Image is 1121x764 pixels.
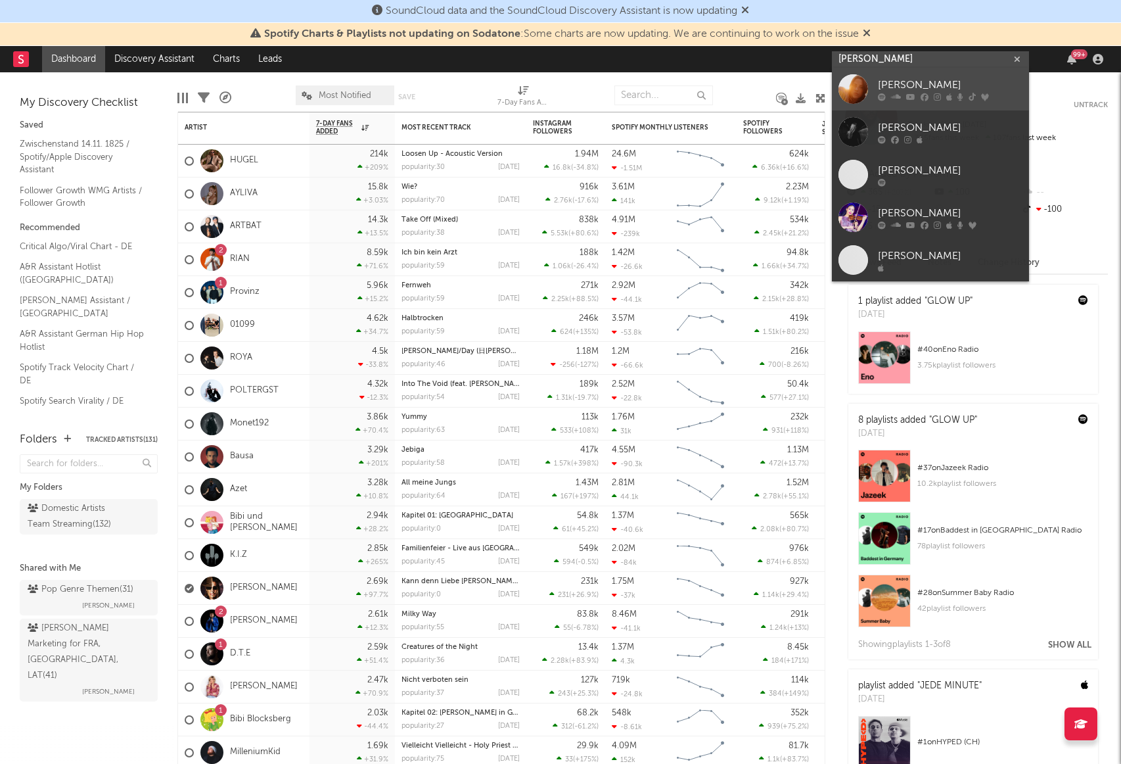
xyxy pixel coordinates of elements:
[917,476,1088,492] div: 10.2k playlist followers
[878,120,1022,136] div: [PERSON_NAME]
[370,150,388,158] div: 214k
[230,385,279,396] a: POLTERGST
[498,295,520,302] div: [DATE]
[105,46,204,72] a: Discovery Assistant
[401,183,417,191] a: Wie?
[576,347,599,356] div: 1.18M
[357,295,388,303] div: +15.2 %
[542,229,599,237] div: ( )
[401,460,445,467] div: popularity: 58
[783,362,807,369] span: -8.26 %
[554,197,572,204] span: 2.76k
[230,484,247,495] a: Azet
[401,315,444,322] a: Halbtrocken
[401,512,513,519] a: Kapitel 01: [GEOGRAPHIC_DATA]
[755,196,809,204] div: ( )
[82,598,135,613] span: [PERSON_NAME]
[560,329,573,336] span: 624
[1074,99,1108,112] button: Untrack
[497,79,550,117] div: 7-Day Fans Added (7-Day Fans Added)
[401,709,530,717] a: Kapitel 02: [PERSON_NAME] in Gefahr
[848,331,1098,394] a: #40onEno Radio3.75kplaylist followers
[612,295,642,304] div: -44.1k
[917,681,982,690] a: "JEDE MINUTE"
[551,426,599,435] div: ( )
[82,684,135,700] span: [PERSON_NAME]
[769,460,781,467] span: 472
[547,393,599,402] div: ( )
[204,46,249,72] a: Charts
[401,414,520,421] div: Yummy
[551,327,599,336] div: ( )
[20,499,158,535] a: Domestic Artists Team Streaming(132)
[401,381,520,388] div: Into The Void (feat. Jordan Lindley)
[230,254,250,265] a: RIAN
[752,163,809,172] div: ( )
[230,714,291,725] a: Bibi Blocksberg
[753,262,809,270] div: ( )
[612,197,635,205] div: 141k
[319,91,372,100] span: Most Notified
[917,342,1088,358] div: # 40 on Eno Radio
[763,493,781,500] span: 2.78k
[576,479,599,487] div: 1.43M
[782,263,807,270] span: +34.7 %
[20,394,145,408] a: Spotify Search Virality / DE
[554,460,571,467] span: 1.57k
[612,262,643,271] div: -26.6k
[787,249,809,257] div: 94.8k
[20,137,145,177] a: Zwischenstand 14.11. 1825 / Spotify/Apple Discovery Assistant
[929,416,977,425] a: "GLOW UP"
[671,408,730,441] svg: Chart title
[401,677,469,684] a: Nicht verboten sein
[581,281,599,290] div: 271k
[367,281,388,290] div: 5.96k
[832,239,1029,281] a: [PERSON_NAME]
[20,293,145,320] a: [PERSON_NAME] Assistant / [GEOGRAPHIC_DATA]
[573,164,597,172] span: -34.8 %
[20,183,145,210] a: Follower Growth WMG Artists / Follower Growth
[401,151,503,158] a: Loosen Up - Acoustic Version
[367,413,388,421] div: 3.86k
[551,360,599,369] div: ( )
[560,427,572,435] span: 533
[401,446,520,454] div: Jebiga
[401,295,445,302] div: popularity: 59
[787,380,809,389] div: 50.4k
[358,360,388,369] div: -33.8 %
[741,6,749,16] span: Dismiss
[401,348,545,355] a: [PERSON_NAME]/Day (日[PERSON_NAME])
[612,328,642,337] div: -53.8k
[401,446,424,454] a: Jebiga
[612,249,635,257] div: 1.42M
[878,163,1022,179] div: [PERSON_NAME]
[761,393,809,402] div: ( )
[357,229,388,237] div: +13.5 %
[612,492,639,501] div: 44.1k
[498,492,520,500] div: [DATE]
[355,426,388,435] div: +70.4 %
[559,362,575,369] span: -256
[764,197,781,204] span: 9.12k
[917,538,1088,554] div: 78 playlist followers
[497,95,550,111] div: 7-Day Fans Added (7-Day Fans Added)
[20,454,158,473] input: Search for folders...
[790,281,809,290] div: 342k
[760,360,809,369] div: ( )
[401,197,445,204] div: popularity: 70
[612,347,629,356] div: 1.2M
[754,492,809,500] div: ( )
[783,197,807,204] span: +1.19 %
[533,120,579,135] div: Instagram Followers
[762,263,780,270] span: 1.66k
[230,451,254,462] a: Bausa
[573,263,597,270] span: -26.4 %
[367,512,388,520] div: 2.94k
[401,479,456,487] a: All meine Jungs
[612,229,640,238] div: -239k
[401,361,446,368] div: popularity: 46
[498,394,520,401] div: [DATE]
[401,611,436,618] a: Milky Way
[573,460,597,467] span: +398 %
[264,29,859,39] span: : Some charts are now updating. We are continuing to work on the issue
